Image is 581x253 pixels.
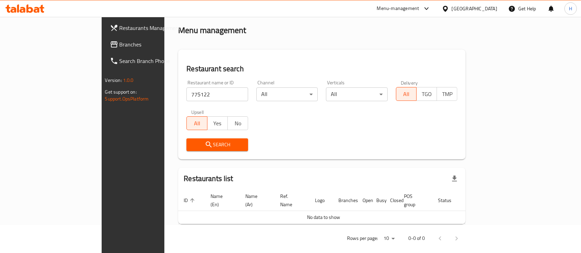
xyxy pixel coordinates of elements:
[396,87,417,101] button: All
[186,138,248,151] button: Search
[210,118,225,128] span: Yes
[190,118,204,128] span: All
[192,140,243,149] span: Search
[211,192,232,209] span: Name (En)
[186,64,457,74] h2: Restaurant search
[401,80,418,85] label: Delivery
[186,116,207,130] button: All
[184,173,233,184] h2: Restaurants list
[404,192,424,209] span: POS group
[105,94,149,103] a: Support.OpsPlatform
[446,170,463,187] div: Export file
[326,87,388,101] div: All
[438,196,460,204] span: Status
[381,233,397,244] div: Rows per page:
[120,40,193,49] span: Branches
[245,192,266,209] span: Name (Ar)
[416,87,437,101] button: TGO
[104,36,199,53] a: Branches
[419,89,434,99] span: TGO
[123,76,134,85] span: 1.0.0
[184,196,197,204] span: ID
[377,4,419,13] div: Menu-management
[105,87,137,96] span: Get support on:
[186,87,248,101] input: Search for restaurant name or ID..
[437,87,457,101] button: TMP
[104,53,199,69] a: Search Branch Phone
[371,190,385,211] th: Busy
[178,190,492,224] table: enhanced table
[231,118,245,128] span: No
[452,5,497,12] div: [GEOGRAPHIC_DATA]
[120,57,193,65] span: Search Branch Phone
[307,213,340,222] span: No data to show
[280,192,301,209] span: Ref. Name
[227,116,248,130] button: No
[105,76,122,85] span: Version:
[347,234,378,243] p: Rows per page:
[191,109,204,114] label: Upsell
[385,190,398,211] th: Closed
[178,25,246,36] h2: Menu management
[569,5,572,12] span: H
[408,234,425,243] p: 0-0 of 0
[357,190,371,211] th: Open
[309,190,333,211] th: Logo
[333,190,357,211] th: Branches
[256,87,318,101] div: All
[120,24,193,32] span: Restaurants Management
[104,20,199,36] a: Restaurants Management
[399,89,414,99] span: All
[440,89,455,99] span: TMP
[207,116,228,130] button: Yes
